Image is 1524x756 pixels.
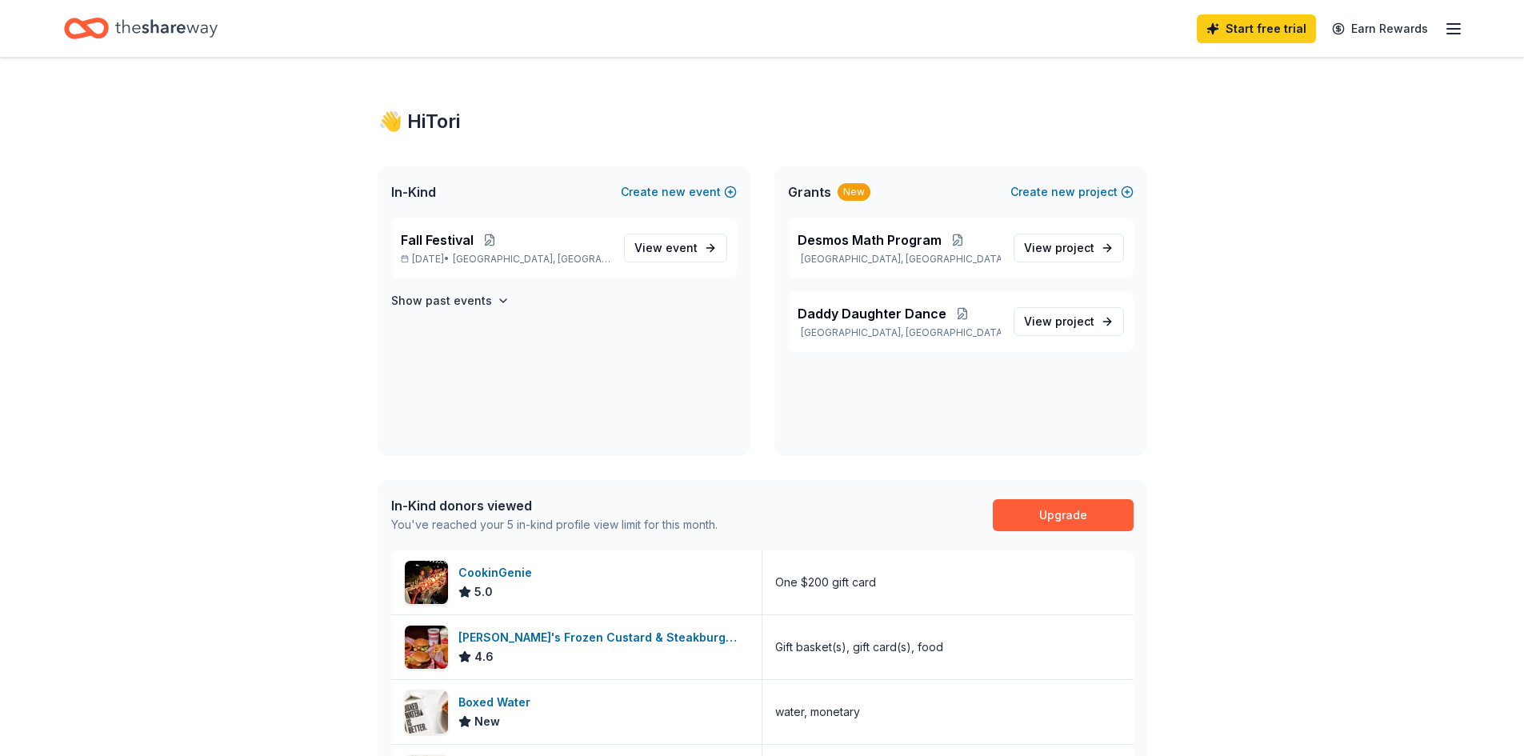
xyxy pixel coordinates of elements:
span: 5.0 [474,582,493,602]
span: project [1055,314,1094,328]
h4: Show past events [391,291,492,310]
a: Upgrade [993,499,1134,531]
span: 4.6 [474,647,494,666]
button: Createnewproject [1010,182,1134,202]
p: [DATE] • [401,253,611,266]
div: Boxed Water [458,693,537,712]
span: event [666,241,698,254]
span: new [662,182,686,202]
p: [GEOGRAPHIC_DATA], [GEOGRAPHIC_DATA] [798,253,1001,266]
p: [GEOGRAPHIC_DATA], [GEOGRAPHIC_DATA] [798,326,1001,339]
button: Show past events [391,291,510,310]
span: Fall Festival [401,230,474,250]
span: new [1051,182,1075,202]
div: One $200 gift card [775,573,876,592]
span: Daddy Daughter Dance [798,304,946,323]
a: Home [64,10,218,47]
a: Earn Rewards [1322,14,1438,43]
span: View [634,238,698,258]
span: Desmos Math Program [798,230,942,250]
span: project [1055,241,1094,254]
div: New [838,183,870,201]
a: View project [1014,234,1124,262]
img: Image for Boxed Water [405,690,448,734]
img: Image for Freddy's Frozen Custard & Steakburgers [405,626,448,669]
div: You've reached your 5 in-kind profile view limit for this month. [391,515,718,534]
img: Image for CookinGenie [405,561,448,604]
span: New [474,712,500,731]
a: View project [1014,307,1124,336]
div: CookinGenie [458,563,538,582]
span: In-Kind [391,182,436,202]
a: View event [624,234,727,262]
span: Grants [788,182,831,202]
span: View [1024,238,1094,258]
div: [PERSON_NAME]'s Frozen Custard & Steakburgers [458,628,749,647]
div: Gift basket(s), gift card(s), food [775,638,943,657]
button: Createnewevent [621,182,737,202]
span: View [1024,312,1094,331]
div: water, monetary [775,702,860,722]
div: In-Kind donors viewed [391,496,718,515]
a: Start free trial [1197,14,1316,43]
span: [GEOGRAPHIC_DATA], [GEOGRAPHIC_DATA] [453,253,610,266]
div: 👋 Hi Tori [378,109,1146,134]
